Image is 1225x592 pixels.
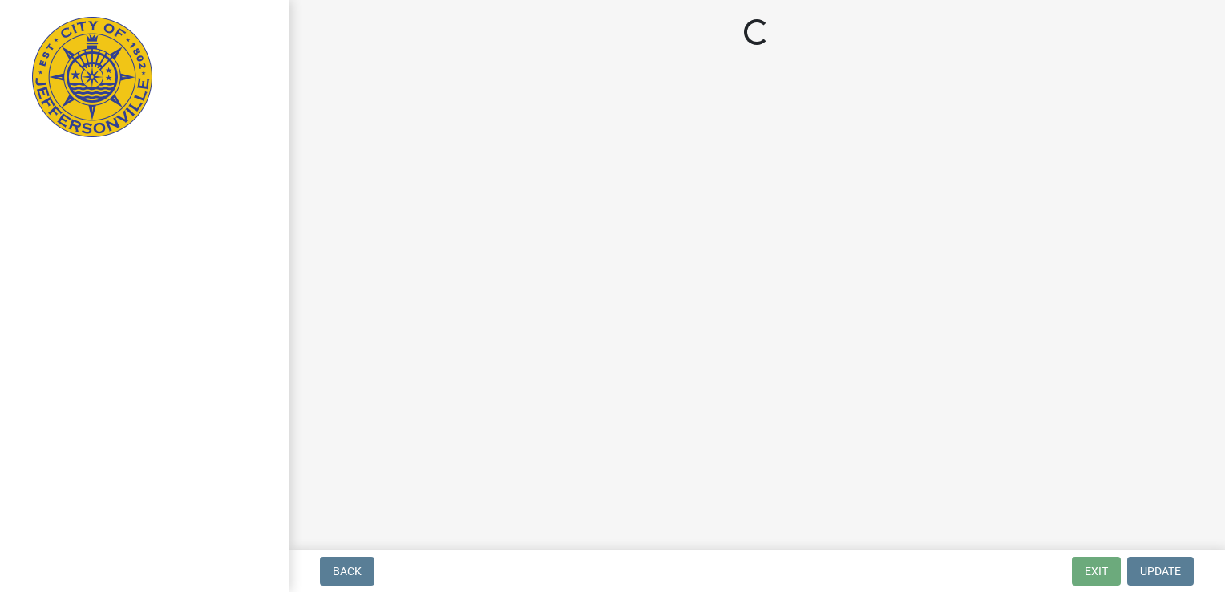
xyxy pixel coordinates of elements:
[32,17,152,137] img: City of Jeffersonville, Indiana
[1127,557,1194,586] button: Update
[320,557,374,586] button: Back
[1140,565,1181,578] span: Update
[1072,557,1121,586] button: Exit
[333,565,362,578] span: Back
